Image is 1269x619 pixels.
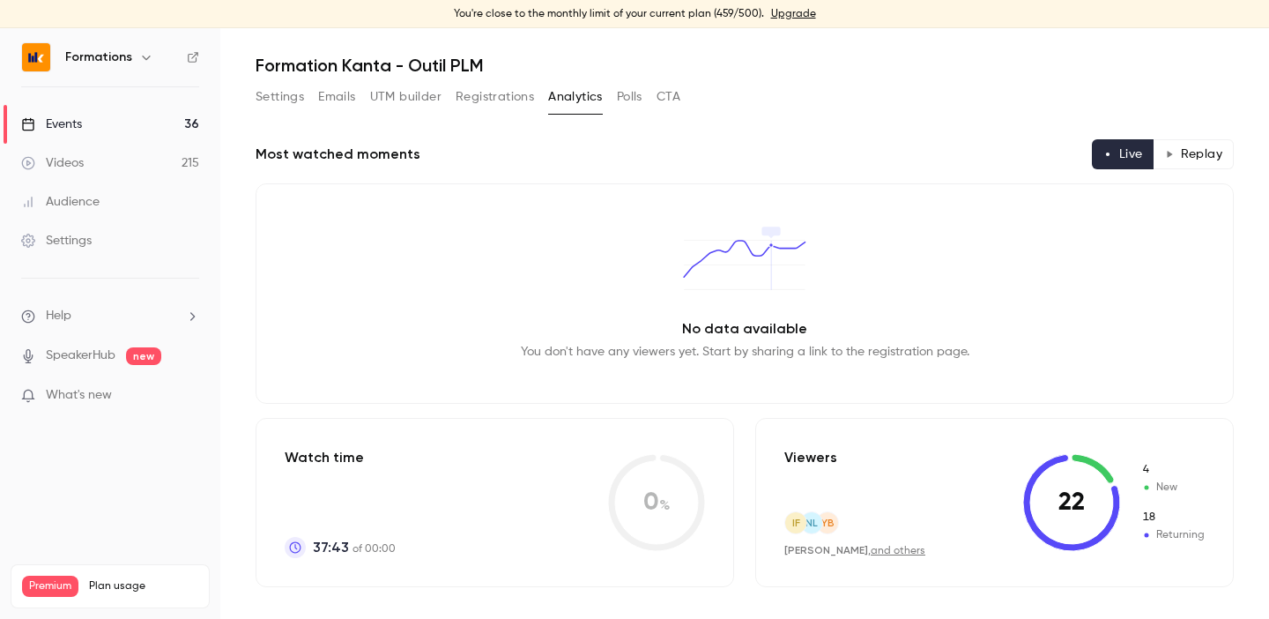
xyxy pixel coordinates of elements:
a: and others [871,546,925,556]
span: Returning [1141,527,1205,543]
a: Upgrade [771,7,816,21]
p: Watch time [285,447,396,468]
span: Nl [805,515,818,531]
button: Registrations [456,83,534,111]
p: You don't have any viewers yet. Start by sharing a link to the registration page. [521,343,969,361]
h6: Formations [65,48,132,66]
h1: Formation Kanta - Outil PLM [256,55,1234,76]
button: Polls [617,83,642,111]
span: Plan usage [89,579,198,593]
span: new [126,347,161,365]
span: [PERSON_NAME] [784,544,868,556]
span: IF [792,515,800,531]
span: Help [46,307,71,325]
p: Viewers [784,447,837,468]
h2: Most watched moments [256,144,420,165]
span: YB [821,515,835,531]
span: 37:43 [313,537,349,558]
p: of 00:00 [313,537,396,558]
li: help-dropdown-opener [21,307,199,325]
p: No data available [682,318,807,339]
span: Premium [22,576,78,597]
span: Returning [1141,510,1205,526]
div: Settings [21,232,92,250]
div: Events [21,116,82,133]
div: , [784,543,925,558]
span: New [1141,462,1205,478]
iframe: Noticeable Trigger [178,388,199,404]
div: Videos [21,154,84,172]
button: Analytics [548,83,603,111]
span: New [1141,480,1205,496]
button: Live [1092,139,1154,169]
button: Settings [256,83,304,111]
div: Audience [21,193,100,211]
button: CTA [657,83,680,111]
a: SpeakerHub [46,347,115,365]
button: Emails [318,83,355,111]
button: Replay [1154,139,1234,169]
button: UTM builder [370,83,442,111]
span: What's new [46,386,112,405]
img: Formations [22,43,50,71]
